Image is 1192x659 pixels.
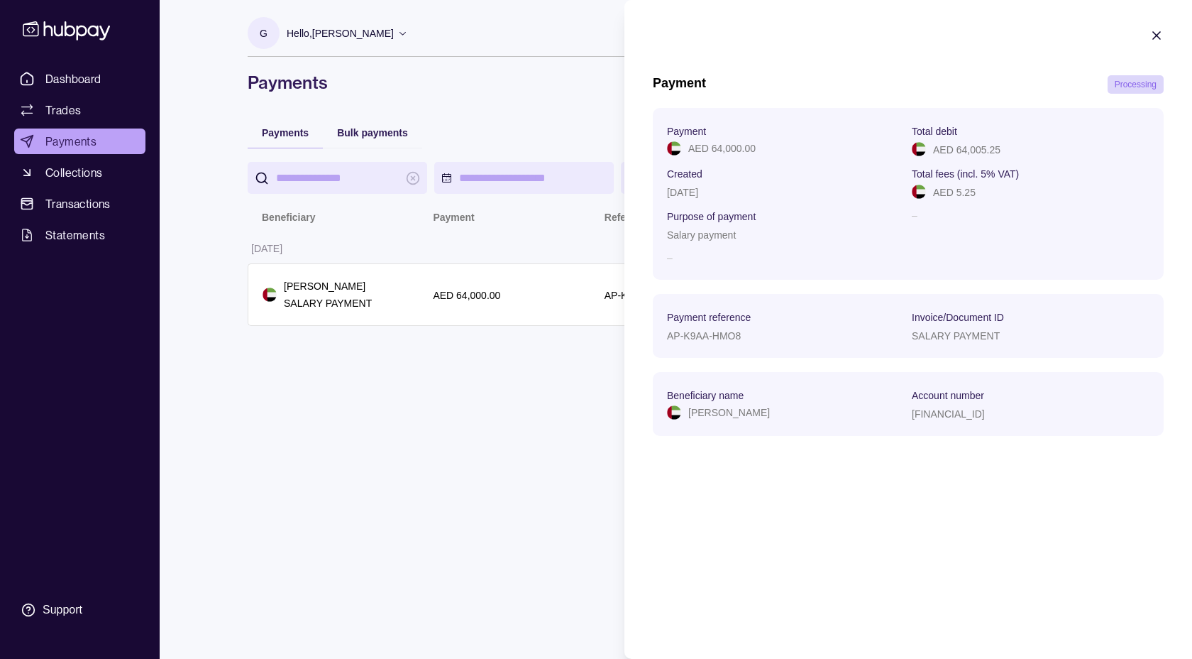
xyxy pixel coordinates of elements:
[667,250,905,266] p: –
[912,312,1004,323] p: Invoice/Document ID
[933,144,1000,156] p: AED 64,005.25
[933,187,976,198] p: AED 5.25
[667,187,698,198] p: [DATE]
[667,126,706,137] p: Payment
[667,312,751,323] p: Payment reference
[688,141,756,156] p: AED 64,000.00
[912,168,1019,180] p: Total fees (incl. 5% VAT)
[667,141,681,156] img: ae
[688,405,770,420] p: [PERSON_NAME]
[667,390,744,401] p: Beneficiary name
[667,211,756,222] p: Purpose of payment
[1115,80,1157,89] span: Processing
[667,405,681,420] img: ae
[667,330,741,342] p: AP-K9AA-HMO8
[912,207,1149,243] p: –
[912,390,984,401] p: Account number
[912,126,957,137] p: Total debit
[912,142,926,156] img: ae
[912,408,985,420] p: [FINANCIAL_ID]
[912,185,926,199] img: ae
[667,168,702,180] p: Created
[667,229,736,241] p: Salary payment
[653,75,706,94] h1: Payment
[912,330,1000,342] p: SALARY PAYMENT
